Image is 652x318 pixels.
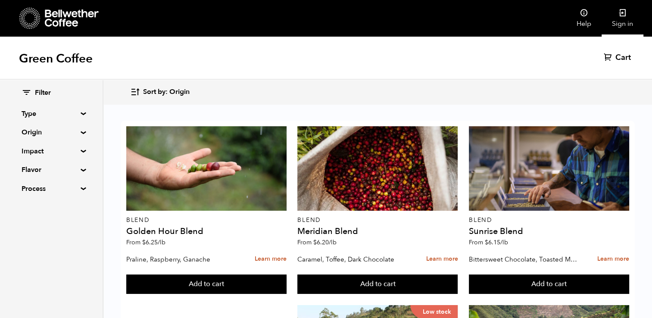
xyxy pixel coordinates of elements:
[469,217,629,223] p: Blend
[22,109,81,119] summary: Type
[22,184,81,194] summary: Process
[469,274,629,294] button: Add to cart
[142,238,146,246] span: $
[485,238,508,246] bdi: 6.15
[313,238,317,246] span: $
[597,250,629,268] a: Learn more
[126,274,287,294] button: Add to cart
[22,165,81,175] summary: Flavor
[255,250,287,268] a: Learn more
[313,238,337,246] bdi: 6.20
[143,87,190,97] span: Sort by: Origin
[426,250,458,268] a: Learn more
[35,88,51,98] span: Filter
[329,238,337,246] span: /lb
[158,238,165,246] span: /lb
[22,127,81,137] summary: Origin
[500,238,508,246] span: /lb
[604,53,633,63] a: Cart
[469,238,508,246] span: From
[297,274,458,294] button: Add to cart
[485,238,488,246] span: $
[22,146,81,156] summary: Impact
[130,82,190,102] button: Sort by: Origin
[297,253,406,266] p: Caramel, Toffee, Dark Chocolate
[126,217,287,223] p: Blend
[19,51,93,66] h1: Green Coffee
[297,217,458,223] p: Blend
[615,53,631,63] span: Cart
[469,253,578,266] p: Bittersweet Chocolate, Toasted Marshmallow, Candied Orange, Praline
[126,253,235,266] p: Praline, Raspberry, Ganache
[297,227,458,236] h4: Meridian Blend
[126,227,287,236] h4: Golden Hour Blend
[126,238,165,246] span: From
[297,238,337,246] span: From
[142,238,165,246] bdi: 6.25
[469,227,629,236] h4: Sunrise Blend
